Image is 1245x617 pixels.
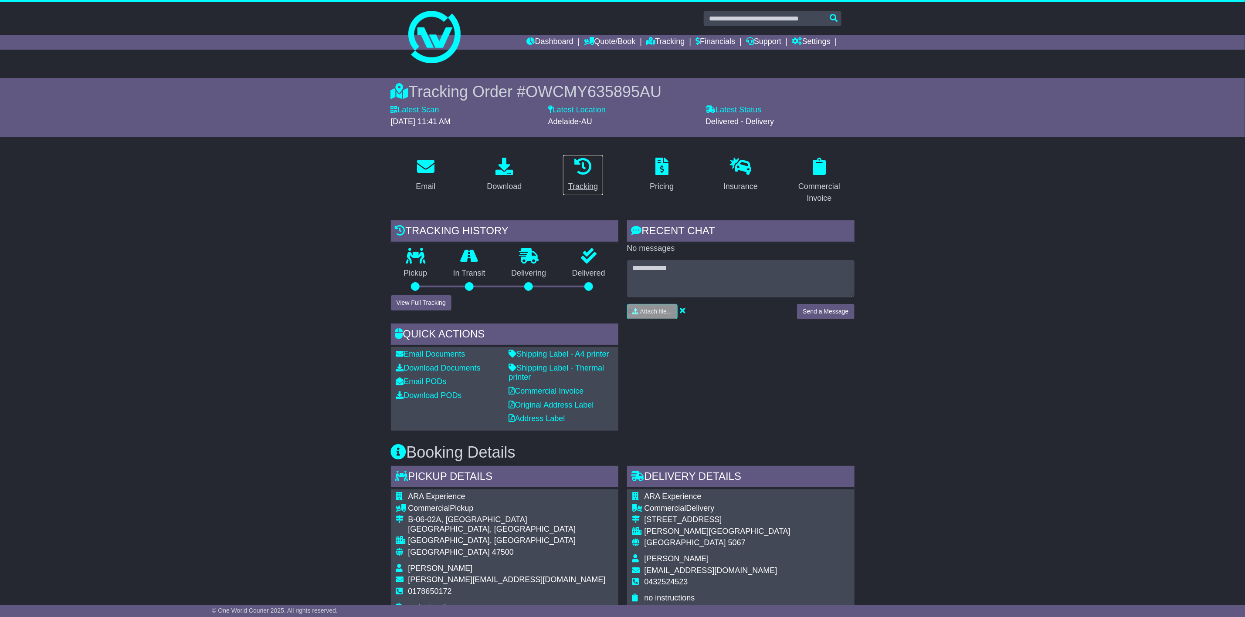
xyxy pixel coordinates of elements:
[627,466,855,489] div: Delivery Details
[509,401,594,409] a: Original Address Label
[416,181,435,192] div: Email
[568,181,598,192] div: Tracking
[784,155,855,207] a: Commercial Invoice
[645,593,695,602] span: no instructions
[396,391,462,400] a: Download PODs
[695,35,735,50] a: Financials
[627,220,855,244] div: RECENT CHAT
[408,564,473,573] span: [PERSON_NAME]
[790,181,849,204] div: Commercial Invoice
[645,504,790,513] div: Delivery
[746,35,781,50] a: Support
[650,181,674,192] div: Pricing
[645,515,790,525] div: [STREET_ADDRESS]
[645,492,702,501] span: ARA Experience
[492,548,514,556] span: 47500
[481,155,527,196] a: Download
[410,155,441,196] a: Email
[391,324,618,347] div: Quick Actions
[644,155,679,196] a: Pricing
[559,269,618,278] p: Delivered
[408,548,490,556] span: [GEOGRAPHIC_DATA]
[212,607,338,614] span: © One World Courier 2025. All rights reserved.
[391,117,451,126] span: [DATE] 11:41 AM
[645,566,777,575] span: [EMAIL_ADDRESS][DOMAIN_NAME]
[408,504,450,512] span: Commercial
[391,82,855,101] div: Tracking Order #
[391,105,439,115] label: Latest Scan
[584,35,635,50] a: Quote/Book
[487,181,522,192] div: Download
[646,35,685,50] a: Tracking
[526,83,662,101] span: OWCMY635895AU
[408,575,606,584] span: [PERSON_NAME][EMAIL_ADDRESS][DOMAIN_NAME]
[408,587,452,596] span: 0178650172
[627,244,855,253] p: No messages
[391,295,451,310] button: View Full Tracking
[723,181,758,192] div: Insurance
[645,554,709,563] span: [PERSON_NAME]
[391,220,618,244] div: Tracking history
[499,269,560,278] p: Delivering
[548,117,592,126] span: Adelaide-AU
[408,492,465,501] span: ARA Experience
[527,35,573,50] a: Dashboard
[408,504,606,513] div: Pickup
[408,603,459,611] span: no instructions
[645,527,790,536] div: [PERSON_NAME][GEOGRAPHIC_DATA]
[728,538,746,547] span: 5067
[645,577,688,586] span: 0432524523
[391,444,855,461] h3: Booking Details
[408,515,606,525] div: B-06-02A, [GEOGRAPHIC_DATA]
[396,364,481,372] a: Download Documents
[396,377,447,386] a: Email PODs
[396,350,465,358] a: Email Documents
[718,155,763,196] a: Insurance
[509,350,609,358] a: Shipping Label - A4 printer
[509,364,604,382] a: Shipping Label - Thermal printer
[509,414,565,423] a: Address Label
[706,105,761,115] label: Latest Status
[797,304,854,319] button: Send a Message
[706,117,774,126] span: Delivered - Delivery
[792,35,831,50] a: Settings
[408,525,606,534] div: [GEOGRAPHIC_DATA], [GEOGRAPHIC_DATA]
[391,466,618,489] div: Pickup Details
[440,269,499,278] p: In Transit
[509,387,584,395] a: Commercial Invoice
[548,105,606,115] label: Latest Location
[563,155,604,196] a: Tracking
[408,536,606,546] div: [GEOGRAPHIC_DATA], [GEOGRAPHIC_DATA]
[645,538,726,547] span: [GEOGRAPHIC_DATA]
[645,504,686,512] span: Commercial
[391,269,441,278] p: Pickup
